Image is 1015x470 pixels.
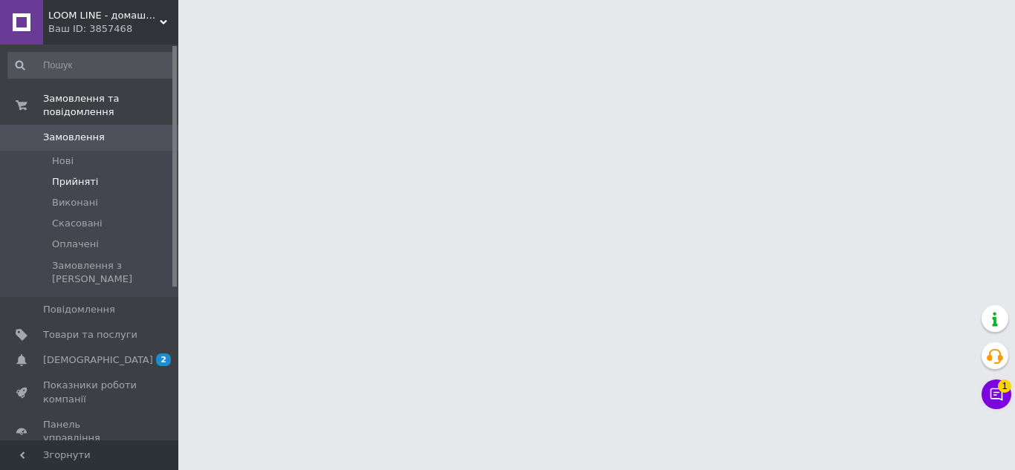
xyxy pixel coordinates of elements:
span: Панель управління [43,418,137,445]
span: 1 [998,379,1011,393]
button: Чат з покупцем1 [982,379,1011,409]
span: [DEMOGRAPHIC_DATA] [43,353,153,367]
span: Замовлення з [PERSON_NAME] [52,259,174,286]
span: Показники роботи компанії [43,379,137,405]
span: Замовлення [43,131,105,144]
span: 2 [156,353,171,366]
span: Товари та послуги [43,328,137,342]
span: Нові [52,154,74,168]
div: Ваш ID: 3857468 [48,22,178,36]
input: Пошук [7,52,175,79]
span: Повідомлення [43,303,115,316]
span: Оплачені [52,238,99,251]
span: LOOM LINE - домашній одяг для всієї сім'ї [48,9,160,22]
span: Скасовані [52,217,103,230]
span: Виконані [52,196,98,209]
span: Прийняті [52,175,98,189]
span: Замовлення та повідомлення [43,92,178,119]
